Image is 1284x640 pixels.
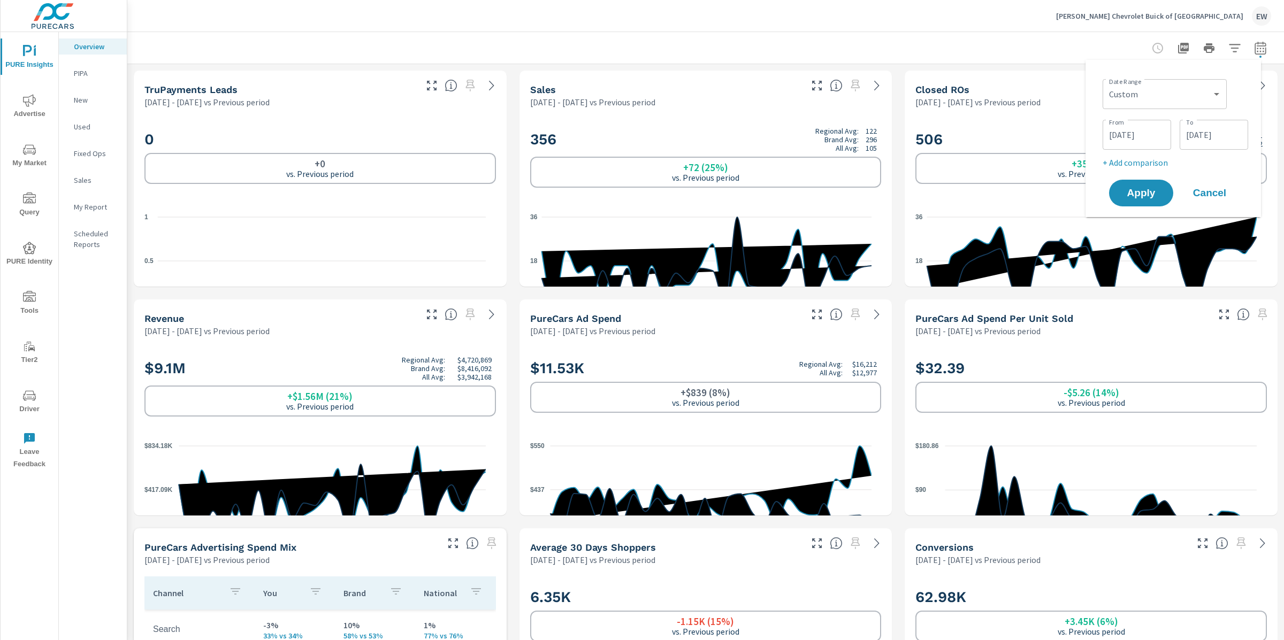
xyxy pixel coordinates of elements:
[799,360,843,368] p: Regional Avg:
[672,627,739,636] p: vs. Previous period
[457,356,492,364] p: $4,720,869
[74,175,118,186] p: Sales
[866,127,877,135] p: 122
[868,306,885,323] a: See more details in report
[59,199,127,215] div: My Report
[287,391,353,402] h6: +$1.56M (21%)
[1058,169,1125,179] p: vs. Previous period
[1120,188,1163,198] span: Apply
[830,79,843,92] span: Number of vehicles sold by the dealership over the selected date range. [Source: This data is sou...
[423,77,440,94] button: Make Fullscreen
[74,148,118,159] p: Fixed Ops
[836,144,859,152] p: All Avg:
[144,553,270,566] p: [DATE] - [DATE] vs Previous period
[1198,37,1220,59] button: Print Report
[402,356,445,364] p: Regional Avg:
[915,553,1041,566] p: [DATE] - [DATE] vs Previous period
[144,130,496,149] h2: 0
[915,130,1267,149] h2: 506
[1254,306,1271,323] span: Select a preset date range to save this widget
[915,84,969,95] h5: Closed ROs
[483,535,500,552] span: Select a preset date range to save this widget
[4,291,55,317] span: Tools
[1216,537,1228,550] span: The number of dealer-specified goals completed by a visitor. [Source: This data is provided by th...
[1250,37,1271,59] button: Select Date Range
[681,387,730,398] h6: +$839 (8%)
[530,359,882,377] h2: $11.53K
[808,306,826,323] button: Make Fullscreen
[263,619,326,631] p: -3%
[144,442,172,449] text: $834.18K
[530,257,538,264] text: 18
[4,340,55,366] span: Tier2
[1109,180,1173,206] button: Apply
[1224,37,1245,59] button: Apply Filters
[1233,535,1250,552] span: Select a preset date range to save this widget
[815,127,859,135] p: Regional Avg:
[457,364,492,373] p: $8,416,092
[462,306,479,323] span: Select a preset date range to save this widget
[59,172,127,188] div: Sales
[683,162,728,173] h6: +72 (25%)
[144,257,154,264] text: 0.5
[915,588,1267,606] h2: 62.98K
[144,213,148,220] text: 1
[59,92,127,108] div: New
[1173,37,1194,59] button: "Export Report to PDF"
[144,96,270,109] p: [DATE] - [DATE] vs Previous period
[868,77,885,94] a: See more details in report
[423,306,440,323] button: Make Fullscreen
[530,84,556,95] h5: Sales
[144,485,172,493] text: $417.09K
[852,360,877,368] p: $16,212
[4,192,55,219] span: Query
[144,356,496,381] h2: $9.1M
[847,77,864,94] span: Select a preset date range to save this widget
[74,228,118,250] p: Scheduled Reports
[343,631,407,640] p: 58% vs 53%
[286,402,354,411] p: vs. Previous period
[808,535,826,552] button: Make Fullscreen
[315,158,325,169] h6: +0
[445,308,457,321] span: Total sales revenue over the selected date range. [Source: This data is sourced from the dealer’s...
[672,173,739,182] p: vs. Previous period
[530,485,545,493] text: $437
[852,368,877,377] p: $12,977
[1194,535,1211,552] button: Make Fullscreen
[4,242,55,268] span: PURE Identity
[530,313,621,324] h5: PureCars Ad Spend
[915,542,974,553] h5: Conversions
[445,535,462,552] button: Make Fullscreen
[59,119,127,135] div: Used
[1254,77,1271,94] a: See more details in report
[1065,616,1118,627] h6: +3.45K (6%)
[422,373,445,381] p: All Avg:
[868,535,885,552] a: See more details in report
[74,121,118,132] p: Used
[915,359,1267,377] h2: $32.39
[530,442,545,449] text: $550
[530,96,655,109] p: [DATE] - [DATE] vs Previous period
[530,325,655,337] p: [DATE] - [DATE] vs Previous period
[866,135,877,144] p: 296
[4,389,55,415] span: Driver
[1072,158,1111,169] h6: +35 (7%)
[1188,188,1231,198] span: Cancel
[343,588,381,598] p: Brand
[1237,308,1250,321] span: Average cost of advertising per each vehicle sold at the dealer over the selected date range. The...
[483,77,500,94] a: See more details in report
[466,537,479,550] span: This table looks at how you compare to the amount of budget you spend per channel as opposed to y...
[915,486,926,494] text: $90
[4,432,55,471] span: Leave Feedback
[343,619,407,631] p: 10%
[59,38,127,55] div: Overview
[1064,387,1119,398] h6: -$5.26 (14%)
[915,96,1041,109] p: [DATE] - [DATE] vs Previous period
[915,313,1073,324] h5: PureCars Ad Spend Per Unit Sold
[483,306,500,323] a: See more details in report
[59,145,127,161] div: Fixed Ops
[530,542,656,553] h5: Average 30 Days Shoppers
[424,588,461,598] p: National
[144,542,296,553] h5: PureCars Advertising Spend Mix
[411,364,445,373] p: Brand Avg:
